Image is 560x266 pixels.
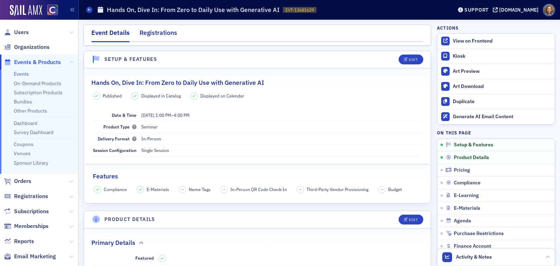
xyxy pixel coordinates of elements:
span: Name Tags [189,186,211,192]
h4: Actions [437,25,459,31]
span: Organizations [14,43,50,51]
span: Session Configuration [93,147,136,153]
span: [DATE] [141,112,154,118]
span: Displayed in Catalog [141,93,181,99]
span: In-Person [141,136,161,141]
span: EVT-13681629 [285,7,314,13]
a: Registrations [4,192,48,200]
div: View on Frontend [453,38,551,44]
div: Edit [409,58,418,62]
time: 1:00 PM [155,112,171,118]
a: View Homepage [42,5,58,17]
a: Bundles [14,99,32,105]
span: Single Session [141,147,169,153]
a: Organizations [4,43,50,51]
span: Registrations [14,192,48,200]
button: Duplicate [437,94,555,109]
div: Kiosk [453,53,551,59]
span: Users [14,28,29,36]
span: Third-Party Vendor Provisioning [307,186,368,192]
img: SailAMX [10,5,42,16]
a: Events [14,71,29,77]
a: Users [4,28,29,36]
span: E-Materials [454,205,480,211]
a: Other Products [14,108,47,114]
a: View on Frontend [437,34,555,49]
span: – [223,187,225,192]
a: Sponsor Library [14,160,48,166]
span: In-Person QR Code Check-In [230,186,287,192]
span: Finance Account [454,243,491,249]
a: Dashboard [14,120,37,126]
div: Event Details [91,28,130,42]
a: Coupons [14,141,33,147]
img: SailAMX [47,5,58,15]
span: Subscriptions [14,208,49,215]
button: Generate AI Email Content [437,109,555,124]
span: Email Marketing [14,253,56,260]
span: Seminar [141,124,158,129]
h4: Product Details [104,216,155,223]
span: Purchase Restrictions [454,230,504,237]
span: Compliance [104,186,127,192]
a: Events & Products [4,58,61,66]
a: Email Marketing [4,253,56,260]
a: On-Demand Products [14,80,61,87]
a: Venues [14,150,31,157]
div: Registrations [140,28,177,41]
span: – [182,187,184,192]
h4: Setup & Features [104,56,157,63]
span: Memberships [14,222,49,230]
a: Subscriptions [4,208,49,215]
div: Duplicate [453,99,551,105]
span: Activity & Notes [456,253,492,261]
span: Compliance [454,180,481,186]
span: Pricing [454,167,470,173]
div: Generate AI Email Content [453,114,551,120]
a: Art Download [437,79,555,94]
a: Survey Dashboard [14,129,53,135]
div: Art Preview [453,68,551,75]
h1: Hands On, Dive In: From Zero to Daily Use with Generative AI [107,6,279,14]
span: Profile [543,4,555,16]
span: Budget [388,186,402,192]
a: Art Preview [437,64,555,79]
a: Orders [4,177,31,185]
span: Displayed on Calendar [200,93,244,99]
a: Reports [4,237,34,245]
div: [DOMAIN_NAME] [499,7,539,13]
time: 4:00 PM [174,112,189,118]
span: – [300,187,302,192]
button: [DOMAIN_NAME] [493,7,541,12]
div: Support [464,7,489,13]
span: Agenda [454,218,471,224]
span: Reports [14,237,34,245]
span: E-Learning [454,192,479,199]
span: – [381,187,383,192]
span: Orders [14,177,31,185]
h4: On this page [437,129,555,136]
span: – [141,112,189,118]
span: Featured [135,255,154,261]
span: E-Materials [147,186,169,192]
span: Product Type [103,124,136,129]
h2: Features [93,172,118,181]
h2: Hands On, Dive In: From Zero to Daily Use with Generative AI [91,78,264,87]
div: Art Download [453,83,551,90]
span: Published [103,93,122,99]
span: Events & Products [14,58,61,66]
span: Product Details [454,154,489,161]
button: Edit [399,215,423,224]
a: Kiosk [437,49,555,64]
h2: Primary Details [91,238,135,247]
button: Edit [399,55,423,64]
a: Subscription Products [14,89,63,96]
span: Date & Time [112,112,136,118]
a: Memberships [4,222,49,230]
span: Setup & Features [454,142,493,148]
span: Delivery Format [98,136,136,141]
div: Edit [409,218,418,222]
